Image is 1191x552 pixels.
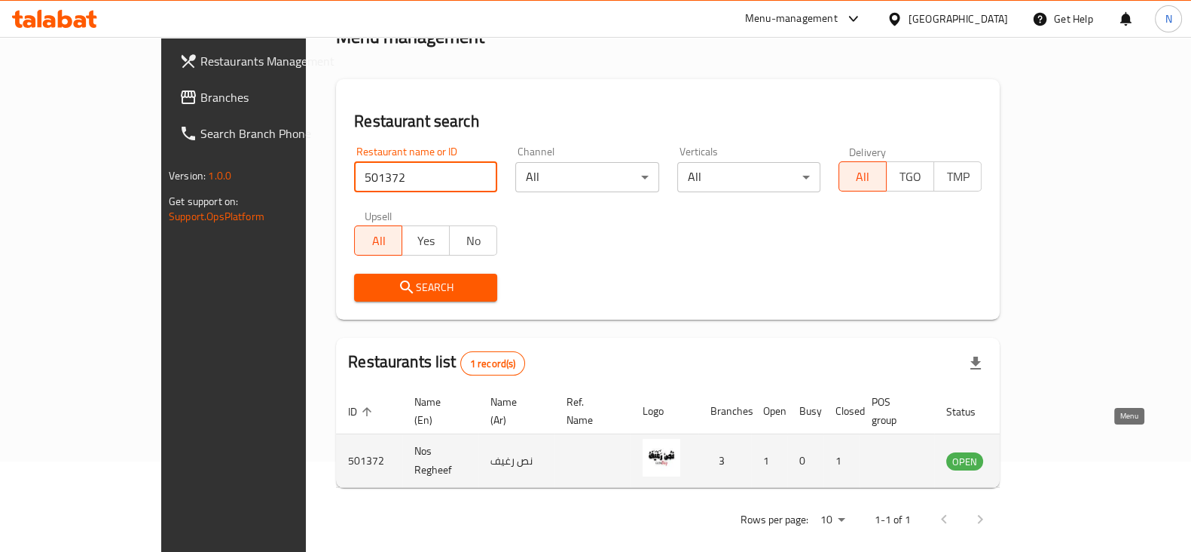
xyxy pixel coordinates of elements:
span: Version: [169,166,206,186]
div: OPEN [946,452,983,471]
span: Search [366,278,485,297]
td: 0 [787,434,823,488]
span: Search Branch Phone [200,124,348,143]
span: Name (Ar) [490,393,536,429]
button: Search [354,274,497,302]
div: Export file [957,345,994,382]
span: POS group [872,393,916,429]
button: All [838,161,887,192]
h2: Restaurant search [354,110,982,133]
div: All [515,162,658,192]
p: Rows per page: [741,511,808,529]
th: Logo [631,388,698,434]
span: Ref. Name [566,393,612,429]
span: All [361,230,396,252]
div: Menu-management [745,10,838,28]
span: Yes [408,230,444,252]
th: Closed [823,388,860,434]
span: Status [946,403,995,421]
span: TGO [893,166,928,188]
span: Restaurants Management [200,52,348,70]
span: Branches [200,88,348,106]
button: Yes [402,225,450,256]
td: 501372 [336,434,402,488]
h2: Menu management [336,25,484,49]
button: TGO [886,161,934,192]
button: No [449,225,497,256]
span: 1.0.0 [208,166,231,186]
td: 3 [698,434,751,488]
table: enhanced table [336,388,1065,488]
div: Total records count [460,351,526,376]
div: [GEOGRAPHIC_DATA] [909,11,1008,27]
button: All [354,225,402,256]
td: نص رغيف [478,434,554,488]
a: Restaurants Management [167,43,360,79]
span: Get support on: [169,192,238,211]
img: Nos Regheef [643,439,680,477]
td: Nos Regheef [402,434,478,488]
span: N [1165,11,1171,27]
span: All [845,166,881,188]
div: All [677,162,820,192]
span: No [456,230,491,252]
a: Branches [167,79,360,115]
span: Name (En) [414,393,460,429]
span: ID [348,403,377,421]
label: Delivery [849,146,887,157]
span: TMP [940,166,976,188]
div: Rows per page: [814,509,850,532]
p: 1-1 of 1 [875,511,911,529]
th: Busy [787,388,823,434]
button: TMP [933,161,982,192]
td: 1 [751,434,787,488]
th: Branches [698,388,751,434]
span: OPEN [946,453,983,471]
a: Support.OpsPlatform [169,207,264,226]
th: Open [751,388,787,434]
td: 1 [823,434,860,488]
input: Search for restaurant name or ID.. [354,162,497,192]
label: Upsell [365,210,392,221]
h2: Restaurants list [348,351,525,376]
a: Search Branch Phone [167,115,360,152]
span: 1 record(s) [461,357,525,371]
